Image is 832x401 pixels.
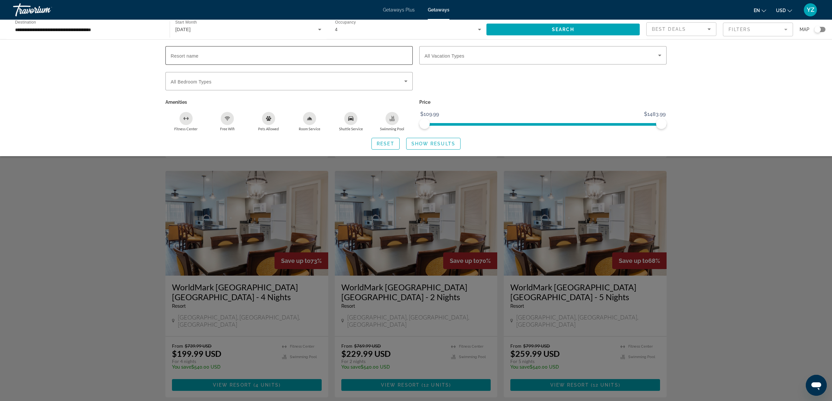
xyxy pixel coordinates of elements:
span: YZ [807,7,814,13]
a: Travorium [13,1,79,18]
span: Resort name [171,53,199,59]
span: Fitness Center [174,127,198,131]
span: Free Wifi [220,127,235,131]
p: Amenities [165,98,413,107]
span: Swimming Pool [380,127,404,131]
span: Reset [377,141,394,146]
button: Filter [723,22,793,37]
span: $109.99 [419,109,440,119]
mat-select: Sort by [652,25,711,33]
span: Pets Allowed [258,127,279,131]
span: Room Service [299,127,320,131]
span: Map [800,25,809,34]
span: Occupancy [335,20,356,25]
span: $1483.99 [643,109,667,119]
button: Room Service [289,112,330,131]
span: ngx-slider-max [656,118,667,129]
button: Search [486,24,640,35]
button: Change language [754,6,766,15]
a: Getaways [428,7,449,12]
button: Pets Allowed [248,112,289,131]
span: 4 [335,27,338,32]
ngx-slider: ngx-slider [419,123,667,124]
span: All Vacation Types [425,53,464,59]
span: Start Month [175,20,197,25]
button: Reset [371,138,400,150]
button: Change currency [776,6,792,15]
button: Show Results [406,138,461,150]
span: Destination [15,20,36,24]
span: USD [776,8,786,13]
p: Price [419,98,667,107]
button: Free Wifi [207,112,248,131]
iframe: Button to launch messaging window [806,375,827,396]
button: Fitness Center [165,112,207,131]
span: Show Results [411,141,455,146]
span: Best Deals [652,27,686,32]
span: Shuttle Service [339,127,363,131]
button: Shuttle Service [330,112,371,131]
button: Swimming Pool [371,112,413,131]
a: Getaways Plus [383,7,415,12]
span: All Bedroom Types [171,79,212,84]
span: en [754,8,760,13]
span: Search [552,27,574,32]
span: [DATE] [175,27,191,32]
span: ngx-slider [419,118,430,129]
button: User Menu [802,3,819,17]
